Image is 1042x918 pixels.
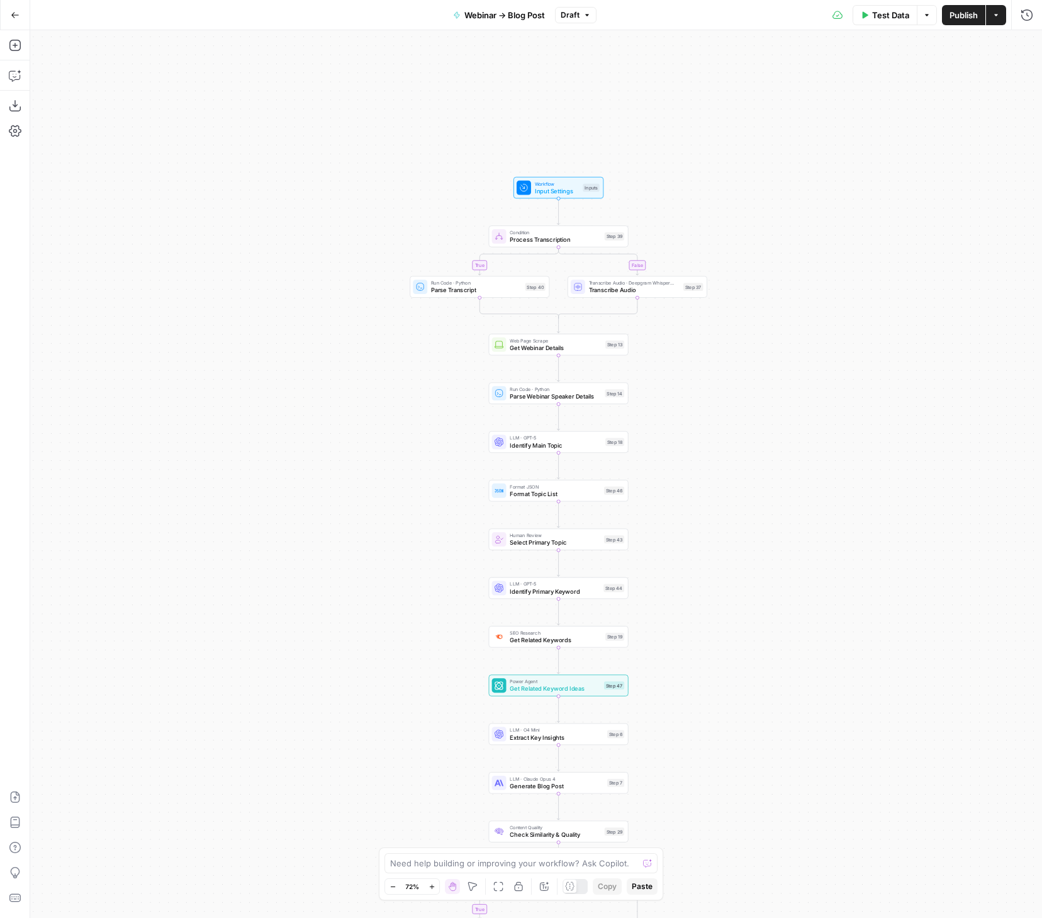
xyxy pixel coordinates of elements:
[605,827,625,836] div: Step 29
[431,285,522,294] span: Parse Transcript
[607,779,624,787] div: Step 7
[872,9,909,21] span: Test Data
[405,881,419,892] span: 72%
[489,820,629,842] div: Content QualityCheck Similarity & QualityStep 29
[510,677,600,684] span: Power Agent
[510,727,603,734] span: LLM · O4 Mini
[510,392,601,400] span: Parse Webinar Speaker Details
[683,283,703,291] div: Step 37
[593,878,622,895] button: Copy
[510,489,600,498] span: Format Topic List
[627,878,658,895] button: Paste
[604,535,624,543] div: Step 43
[535,186,580,195] span: Input Settings
[510,581,600,587] span: LLM · GPT-5
[557,696,559,723] g: Edge from step_47 to step_6
[489,225,629,247] div: ConditionProcess TranscriptionStep 39
[605,232,625,241] div: Step 39
[489,723,629,745] div: LLM · O4 MiniExtract Key InsightsStep 6
[603,584,624,592] div: Step 44
[510,824,601,831] span: Content Quality
[489,431,629,453] div: LLM · GPT-5Identify Main TopicStep 18
[557,550,559,577] g: Edge from step_43 to step_44
[410,276,549,297] div: Run Code · PythonParse TranscriptStep 40
[605,633,624,641] div: Step 19
[510,629,602,636] span: SEO Research
[495,827,503,836] img: g05n0ak81hcbx2skfcsf7zupj8nr
[557,453,559,479] g: Edge from step_18 to step_46
[510,781,603,790] span: Generate Blog Post
[559,298,637,319] g: Edge from step_37 to step_39-conditional-end
[510,343,602,352] span: Get Webinar Details
[510,733,603,742] span: Extract Key Insights
[510,434,602,441] span: LLM · GPT-5
[605,438,624,446] div: Step 18
[510,684,600,693] span: Get Related Keyword Ideas
[583,184,599,192] div: Inputs
[604,487,624,495] div: Step 46
[557,316,559,332] g: Edge from step_39-conditional-end to step_13
[510,538,600,547] span: Select Primary Topic
[464,9,545,21] span: Webinar -> Blog Post
[489,177,629,198] div: WorkflowInput SettingsInputs
[942,5,985,25] button: Publish
[478,247,558,275] g: Edge from step_39 to step_40
[479,298,558,319] g: Edge from step_40 to step_39-conditional-end
[555,7,597,23] button: Draft
[557,502,559,528] g: Edge from step_46 to step_43
[632,881,653,892] span: Paste
[568,276,707,297] div: Transcribe Audio · Deepgram Whisper LargeTranscribe AudioStep 37
[535,180,580,187] span: Workflow
[510,830,601,839] span: Check Similarity & Quality
[557,794,559,820] g: Edge from step_7 to step_29
[604,681,624,689] div: Step 47
[561,9,580,21] span: Draft
[950,9,978,21] span: Publish
[525,283,546,291] div: Step 40
[605,341,624,349] div: Step 13
[510,337,602,344] span: Web Page Scrape
[510,531,600,538] span: Human Review
[557,745,559,771] g: Edge from step_6 to step_7
[489,382,629,404] div: Run Code · PythonParse Webinar Speaker DetailsStep 14
[431,279,522,286] span: Run Code · Python
[489,772,629,793] div: LLM · Claude Opus 4Generate Blog PostStep 7
[510,441,602,450] span: Identify Main Topic
[510,775,603,782] span: LLM · Claude Opus 4
[489,674,629,696] div: Power AgentGet Related Keyword IdeasStep 47
[557,355,559,382] g: Edge from step_13 to step_14
[557,198,559,225] g: Edge from start to step_39
[489,480,629,501] div: Format JSONFormat Topic ListStep 46
[598,881,617,892] span: Copy
[559,247,639,275] g: Edge from step_39 to step_37
[510,229,601,235] span: Condition
[607,730,624,739] div: Step 6
[510,235,601,244] span: Process Transcription
[605,389,624,397] div: Step 14
[589,285,680,294] span: Transcribe Audio
[510,483,600,490] span: Format JSON
[510,587,600,596] span: Identify Primary Keyword
[557,599,559,625] g: Edge from step_44 to step_19
[495,632,503,641] img: 8a3tdog8tf0qdwwcclgyu02y995m
[489,577,629,599] div: LLM · GPT-5Identify Primary KeywordStep 44
[510,385,601,392] span: Run Code · Python
[557,648,559,674] g: Edge from step_19 to step_47
[510,635,602,644] span: Get Related Keywords
[853,5,917,25] button: Test Data
[589,279,680,286] span: Transcribe Audio · Deepgram Whisper Large
[489,626,629,647] div: SEO ResearchGet Related KeywordsStep 19
[445,5,552,25] button: Webinar -> Blog Post
[557,404,559,431] g: Edge from step_14 to step_18
[489,334,629,355] div: Web Page ScrapeGet Webinar DetailsStep 13
[489,528,629,550] div: Human ReviewSelect Primary TopicStep 43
